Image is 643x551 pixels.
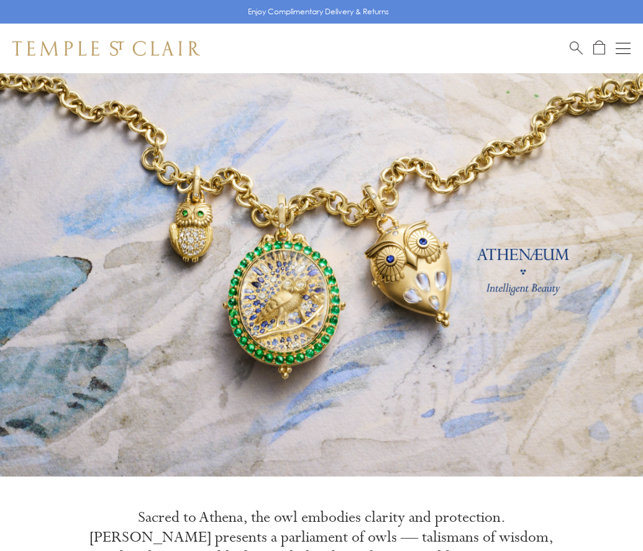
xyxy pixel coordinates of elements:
img: Temple St. Clair [12,41,200,56]
a: Search [570,40,583,56]
p: Enjoy Complimentary Delivery & Returns [248,6,389,18]
a: Open Shopping Bag [593,40,605,56]
button: Open navigation [616,41,631,56]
